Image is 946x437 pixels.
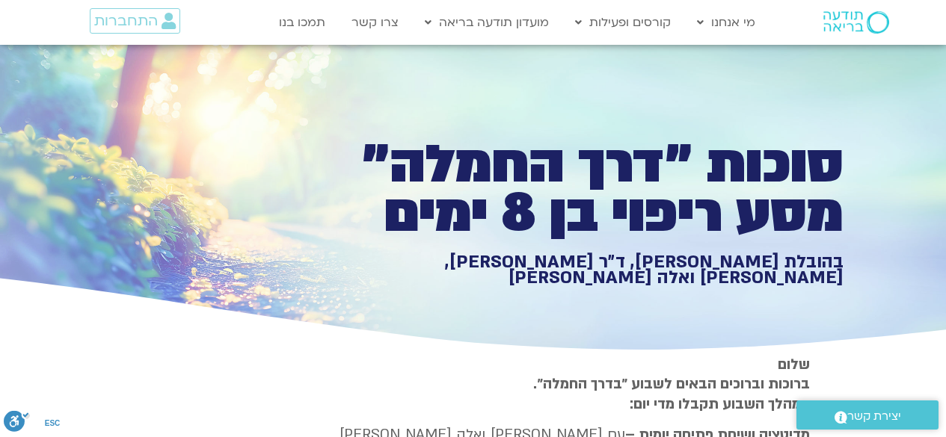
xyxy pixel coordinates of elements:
a: צרו קשר [344,8,406,37]
h1: סוכות ״דרך החמלה״ מסע ריפוי בן 8 ימים [325,140,844,238]
span: התחברות [94,13,158,29]
a: תמכו בנו [271,8,333,37]
span: יצירת קשר [847,406,901,427]
a: מי אנחנו [689,8,763,37]
h1: בהובלת [PERSON_NAME], ד״ר [PERSON_NAME], [PERSON_NAME] ואלה [PERSON_NAME] [325,254,844,286]
strong: שלום [778,355,810,374]
a: קורסים ופעילות [568,8,678,37]
strong: ברוכות וברוכים הבאים לשבוע ״בדרך החמלה״. במהלך השבוע תקבלו מדי יום: [533,374,810,413]
a: מועדון תודעה בריאה [417,8,556,37]
a: התחברות [90,8,180,34]
img: תודעה בריאה [823,11,889,34]
a: יצירת קשר [796,400,939,430]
